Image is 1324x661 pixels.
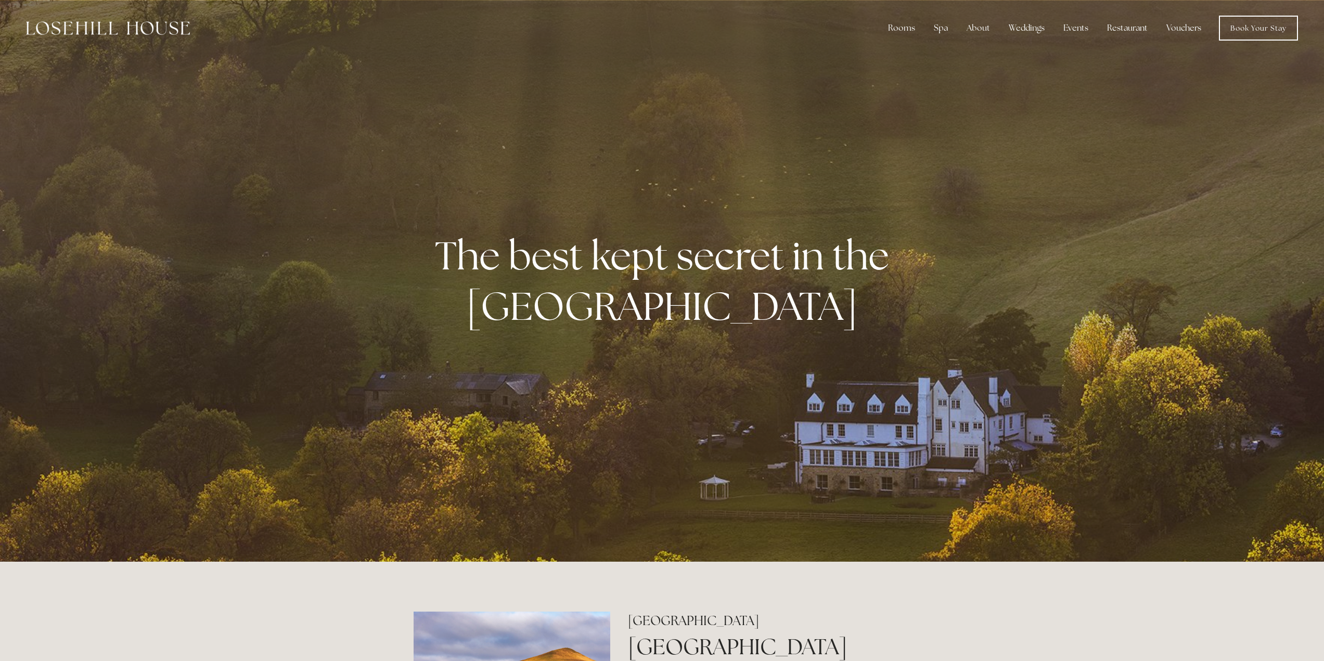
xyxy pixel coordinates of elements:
[435,230,897,332] strong: The best kept secret in the [GEOGRAPHIC_DATA]
[1055,18,1097,38] div: Events
[1158,18,1210,38] a: Vouchers
[1000,18,1053,38] div: Weddings
[628,612,910,630] h2: [GEOGRAPHIC_DATA]
[925,18,956,38] div: Spa
[26,21,190,35] img: Losehill House
[958,18,998,38] div: About
[1219,16,1298,41] a: Book Your Stay
[1099,18,1156,38] div: Restaurant
[880,18,923,38] div: Rooms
